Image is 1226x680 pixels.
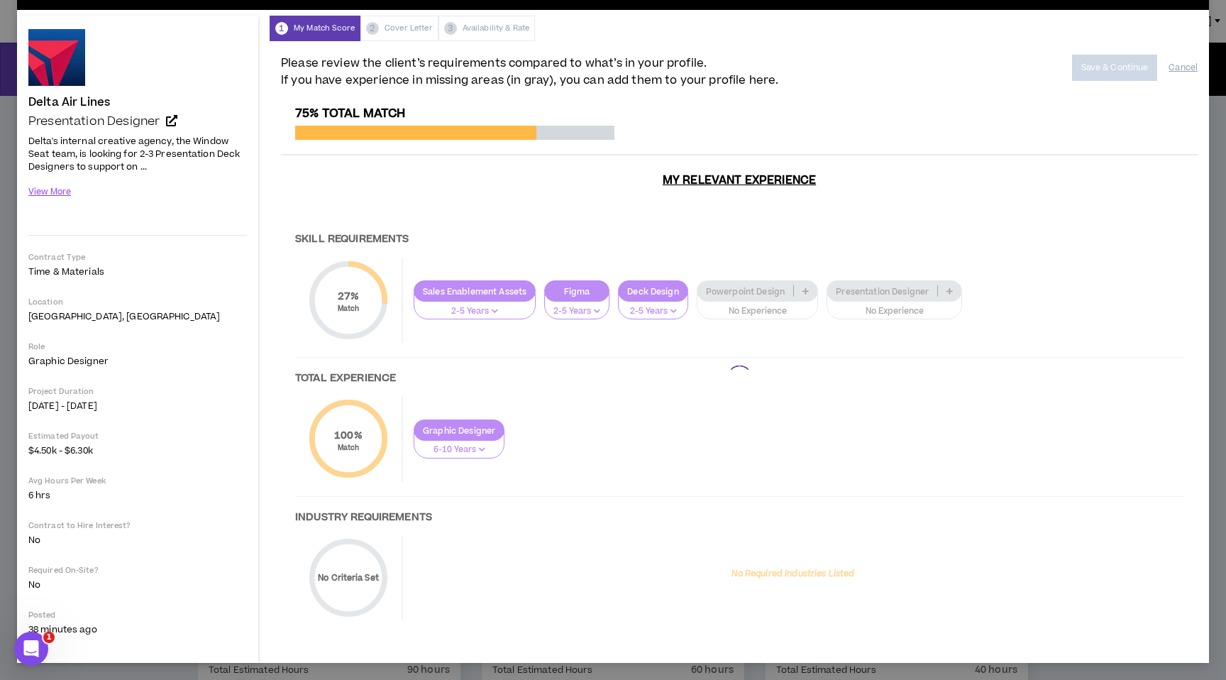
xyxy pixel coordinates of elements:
[28,476,247,486] p: Avg Hours Per Week
[28,623,247,636] p: 38 minutes ago
[1072,55,1158,81] button: Save & Continue
[295,105,405,122] span: 75% Total Match
[28,96,110,109] h4: Delta Air Lines
[28,444,247,457] p: $4.50k - $6.30k
[28,400,247,412] p: [DATE] - [DATE]
[275,22,288,35] span: 1
[28,113,160,130] span: Presentation Designer
[28,297,247,307] p: Location
[1169,55,1198,80] button: Cancel
[43,632,55,643] span: 1
[28,578,247,591] p: No
[28,310,247,323] p: [GEOGRAPHIC_DATA], [GEOGRAPHIC_DATA]
[281,55,778,89] span: Please review the client’s requirements compared to what’s in your profile. If you have experienc...
[28,534,247,547] p: No
[28,565,247,576] p: Required On-Site?
[28,520,247,531] p: Contract to Hire Interest?
[14,632,48,666] iframe: Intercom live chat
[28,489,247,502] p: 6 hrs
[28,133,247,174] p: Delta's internal creative agency, the Window Seat team, is looking for 2-3 Presentation Deck Desi...
[270,16,360,41] div: My Match Score
[28,386,247,397] p: Project Duration
[28,355,109,368] span: Graphic Designer
[28,431,247,442] p: Estimated Payout
[28,180,71,204] button: View More
[28,252,247,263] p: Contract Type
[28,341,247,352] p: Role
[28,610,247,620] p: Posted
[28,114,247,128] a: Presentation Designer
[28,265,247,278] p: Time & Materials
